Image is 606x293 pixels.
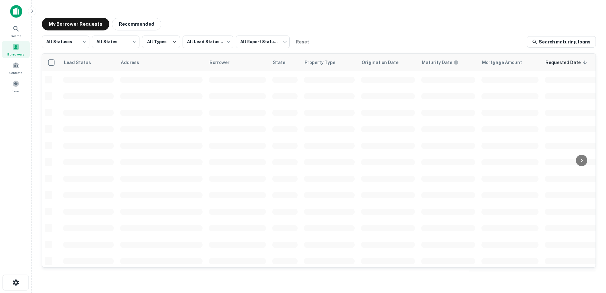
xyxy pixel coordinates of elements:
span: State [273,59,293,66]
span: Contacts [10,70,22,75]
span: Borrower [210,59,238,66]
th: State [269,54,301,71]
div: Maturity dates displayed may be estimated. Please contact the lender for the most accurate maturi... [422,59,459,66]
th: Address [117,54,206,71]
h6: Maturity Date [422,59,452,66]
th: Mortgage Amount [478,54,542,71]
span: Property Type [305,59,344,66]
a: Search maturing loans [527,36,596,48]
span: Origination Date [362,59,407,66]
th: Maturity dates displayed may be estimated. Please contact the lender for the most accurate maturi... [418,54,478,71]
div: All Statuses [42,34,89,50]
span: Borrowers [7,52,24,57]
th: Origination Date [358,54,418,71]
div: All Lead Statuses [183,34,233,50]
div: All States [92,34,139,50]
button: My Borrower Requests [42,18,109,30]
img: capitalize-icon.png [10,5,22,18]
span: Mortgage Amount [482,59,530,66]
span: Maturity dates displayed may be estimated. Please contact the lender for the most accurate maturi... [422,59,467,66]
div: All Export Statuses [236,34,290,50]
button: Recommended [112,18,161,30]
th: Requested Date [542,54,602,71]
span: Search [11,33,21,38]
a: Borrowers [2,41,30,58]
a: Search [2,23,30,40]
th: Property Type [301,54,358,71]
button: All Types [142,36,180,48]
span: Requested Date [545,59,589,66]
span: Address [121,59,147,66]
a: Saved [2,78,30,95]
a: Contacts [2,59,30,76]
span: Lead Status [64,59,99,66]
span: Saved [11,88,21,94]
th: Borrower [206,54,269,71]
button: Reset [292,36,313,48]
th: Lead Status [60,54,117,71]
